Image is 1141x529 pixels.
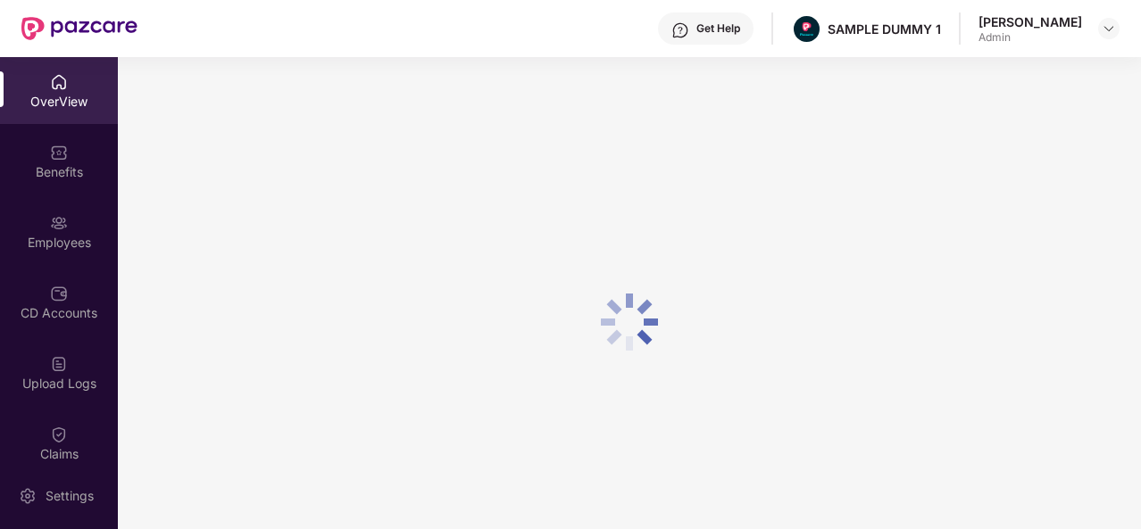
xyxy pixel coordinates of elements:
[50,426,68,443] img: svg+xml;base64,PHN2ZyBpZD0iQ2xhaW0iIHhtbG5zPSJodHRwOi8vd3d3LnczLm9yZy8yMDAwL3N2ZyIgd2lkdGg9IjIwIi...
[50,355,68,373] img: svg+xml;base64,PHN2ZyBpZD0iVXBsb2FkX0xvZ3MiIGRhdGEtbmFtZT0iVXBsb2FkIExvZ3MiIHhtbG5zPSJodHRwOi8vd3...
[979,13,1082,30] div: [PERSON_NAME]
[21,17,137,40] img: New Pazcare Logo
[50,285,68,302] img: svg+xml;base64,PHN2ZyBpZD0iQ0RfQWNjb3VudHMiIGRhdGEtbmFtZT0iQ0QgQWNjb3VudHMiIHhtbG5zPSJodHRwOi8vd3...
[696,21,740,36] div: Get Help
[50,73,68,91] img: svg+xml;base64,PHN2ZyBpZD0iSG9tZSIgeG1sbnM9Imh0dHA6Ly93d3cudzMub3JnLzIwMDAvc3ZnIiB3aWR0aD0iMjAiIG...
[50,144,68,161] img: svg+xml;base64,PHN2ZyBpZD0iQmVuZWZpdHMiIHhtbG5zPSJodHRwOi8vd3d3LnczLm9yZy8yMDAwL3N2ZyIgd2lkdGg9Ij...
[1102,21,1116,36] img: svg+xml;base64,PHN2ZyBpZD0iRHJvcGRvd24tMzJ4MzIiIHhtbG5zPSJodHRwOi8vd3d3LnczLm9yZy8yMDAwL3N2ZyIgd2...
[40,487,99,505] div: Settings
[979,30,1082,45] div: Admin
[828,21,941,37] div: SAMPLE DUMMY 1
[50,214,68,232] img: svg+xml;base64,PHN2ZyBpZD0iRW1wbG95ZWVzIiB4bWxucz0iaHR0cDovL3d3dy53My5vcmcvMjAwMC9zdmciIHdpZHRoPS...
[671,21,689,39] img: svg+xml;base64,PHN2ZyBpZD0iSGVscC0zMngzMiIgeG1sbnM9Imh0dHA6Ly93d3cudzMub3JnLzIwMDAvc3ZnIiB3aWR0aD...
[19,487,37,505] img: svg+xml;base64,PHN2ZyBpZD0iU2V0dGluZy0yMHgyMCIgeG1sbnM9Imh0dHA6Ly93d3cudzMub3JnLzIwMDAvc3ZnIiB3aW...
[794,16,820,42] img: Pazcare_Alternative_logo-01-01.png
